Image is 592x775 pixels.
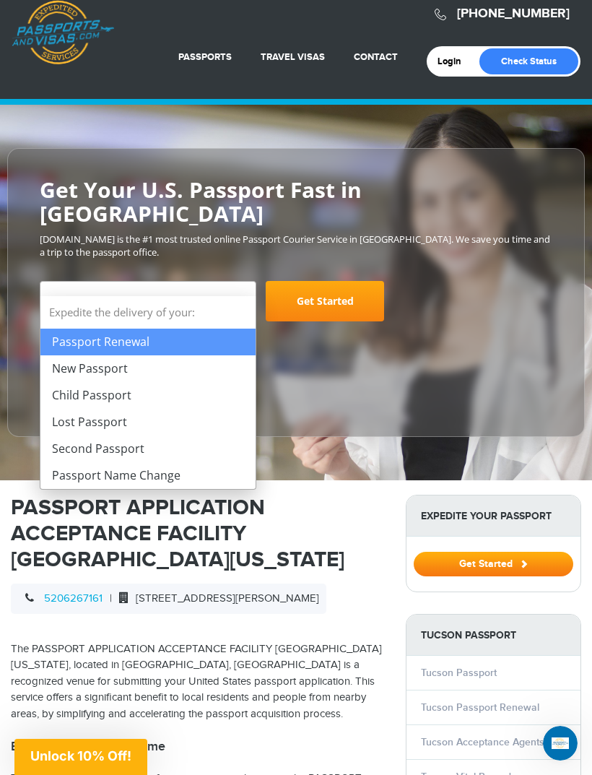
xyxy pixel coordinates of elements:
a: Contact [354,51,398,63]
div: | [11,584,326,615]
button: Get Started [414,552,573,576]
a: Get Started [414,558,573,569]
li: Child Passport [40,382,256,409]
a: Tucson Acceptance Agents [421,736,544,748]
span: Unlock 10% Off! [30,748,131,763]
h2: Get Your U.S. Passport Fast in [GEOGRAPHIC_DATA] [40,178,552,225]
a: Travel Visas [261,51,325,63]
span: [STREET_ADDRESS][PERSON_NAME] [112,592,319,605]
span: Select Your Service [51,294,167,311]
strong: Expedite the delivery of your: [40,296,256,329]
p: The PASSPORT APPLICATION ACCEPTANCE FACILITY [GEOGRAPHIC_DATA][US_STATE], located in [GEOGRAPHIC_... [11,641,384,723]
a: Tucson Passport Renewal [421,701,539,714]
li: Lost Passport [40,409,256,436]
a: Tucson Passport [421,667,497,679]
strong: Tucson Passport [406,615,580,656]
p: [DOMAIN_NAME] is the #1 most trusted online Passport Courier Service in [GEOGRAPHIC_DATA]. We sav... [40,233,552,259]
li: Expedite the delivery of your: [40,296,256,489]
li: Second Passport [40,436,256,462]
a: [PHONE_NUMBER] [457,6,570,22]
h1: PASSPORT APPLICATION ACCEPTANCE FACILITY [GEOGRAPHIC_DATA][US_STATE] [11,495,384,573]
iframe: Intercom live chat [543,726,578,761]
li: Passport Name Change [40,462,256,489]
strong: Expedite Your Passport [406,495,580,537]
span: Select Your Service [40,281,256,321]
li: Passport Renewal [40,329,256,355]
span: Starting at $199 + government fees [40,329,552,342]
h2: Estimated Processing Time [11,739,384,755]
a: Passports [178,51,232,63]
a: Login [438,56,471,67]
li: New Passport [40,355,256,382]
a: Check Status [479,48,578,74]
span: Select Your Service [51,287,241,327]
div: Unlock 10% Off! [14,739,147,775]
a: Get Started [266,281,384,321]
a: 5206267161 [44,592,103,605]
